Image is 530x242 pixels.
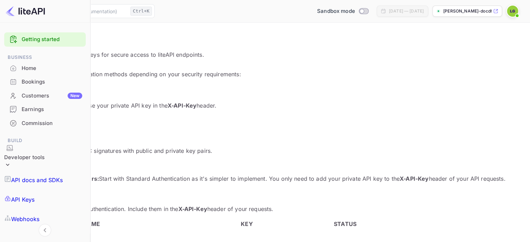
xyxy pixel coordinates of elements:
p: LiteAPI supports two authentication methods depending on your security requirements: [8,70,522,78]
p: Use these keys for Standard Authentication. Include them in the header of your requests. [8,205,522,213]
span: Sandbox mode [317,7,355,15]
strong: X-API-Key [400,175,429,182]
p: [PERSON_NAME]-docdh.[PERSON_NAME]... [443,8,492,14]
div: Switch to Production mode [314,7,371,15]
span: Build [4,137,86,145]
div: New [68,93,82,99]
h6: 🔒 Secure Authentication [8,132,522,138]
button: Collapse navigation [39,224,51,236]
img: LiteAPI logo [6,6,45,17]
a: Bookings [4,75,86,88]
img: Lee Galvin [507,6,518,17]
div: Customers [22,92,82,100]
div: Getting started [4,32,86,47]
p: 💡 Start with Standard Authentication as it's simpler to implement. You only need to add your priv... [8,174,522,183]
div: Bookings [4,75,86,89]
p: Enhanced security using HMAC signatures with public and private key pairs. [8,147,522,155]
th: KEY [175,219,319,228]
h6: Private API Keys [8,192,522,196]
div: Commission [22,119,82,127]
a: Getting started [22,36,82,44]
div: Earnings [22,106,82,114]
div: Ctrl+K [130,7,152,16]
div: Home [22,64,82,72]
a: Earnings [4,103,86,116]
div: Developer tools [4,154,45,162]
th: NAME [9,219,174,228]
div: [DATE] — [DATE] [389,8,424,14]
th: STATUS [320,219,370,228]
a: Commission [4,117,86,130]
h6: 📋 Standard Authentication [8,87,522,93]
a: API docs and SDKs [4,170,86,190]
strong: X-API-Key [178,205,207,212]
a: Webhooks [4,209,86,229]
p: Simple and straightforward. Use your private API key in the header. [8,101,522,110]
p: API Keys [11,195,34,204]
span: Business [4,54,86,61]
a: API Keys [4,190,86,209]
div: CustomersNew [4,89,86,103]
p: API docs and SDKs [11,176,63,184]
p: Webhooks [11,215,39,223]
p: Create and manage your API keys for secure access to liteAPI endpoints. [8,50,522,59]
a: Home [4,62,86,75]
p: API Keys [8,37,522,45]
strong: X-API-Key [168,102,197,109]
a: CustomersNew [4,89,86,102]
div: Developer tools [4,145,45,171]
div: Bookings [22,78,82,86]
